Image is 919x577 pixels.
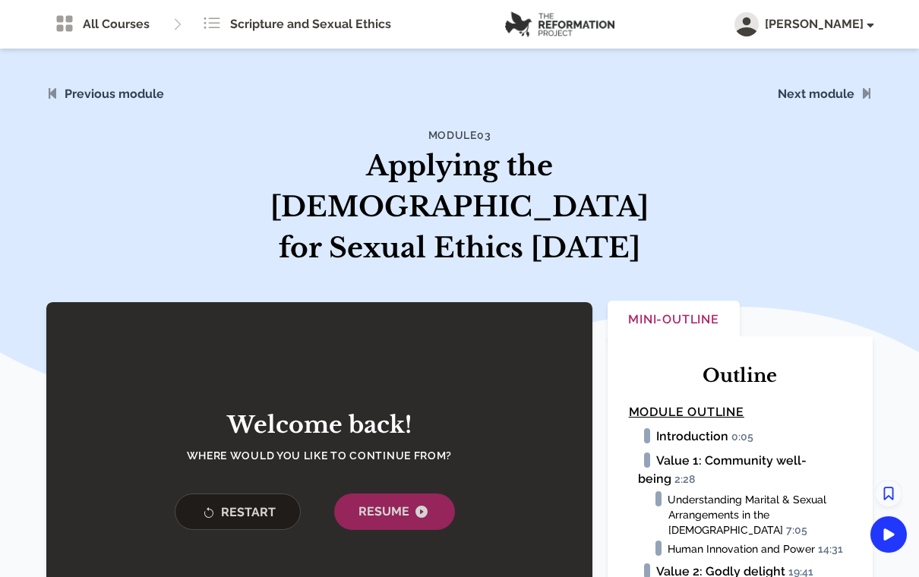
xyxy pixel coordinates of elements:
[65,87,164,101] a: Previous module
[230,15,391,33] span: Scripture and Sexual Ethics
[83,15,150,33] span: All Courses
[674,473,702,487] span: 2:28
[46,9,159,39] a: All Courses
[505,11,614,37] img: logo.png
[629,403,851,421] h4: Module Outline
[194,9,400,39] a: Scripture and Sexual Ethics
[778,87,854,101] a: Next module
[200,503,276,522] span: Restart
[358,503,431,521] span: Resume
[638,452,851,488] li: Value 1: Community well-being
[638,427,851,446] li: Introduction
[175,493,301,530] button: Restart
[265,128,654,143] h4: Module 03
[265,146,654,269] h1: Applying the [DEMOGRAPHIC_DATA] for Sexual Ethics [DATE]
[334,493,455,530] button: Resume
[159,448,478,463] h4: Where would you like to continue from?
[608,301,741,341] button: Mini-Outline
[668,491,851,538] li: Understanding Marital & Sexual Arrangements in the [DEMOGRAPHIC_DATA]
[734,12,873,36] button: [PERSON_NAME]
[668,541,851,557] li: Human Innovation and Power
[629,364,851,388] h2: Outline
[159,411,478,439] h2: Welcome back!
[731,430,760,444] span: 0:05
[786,524,814,538] span: 7:05
[818,543,850,557] span: 14:31
[765,15,873,33] span: [PERSON_NAME]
